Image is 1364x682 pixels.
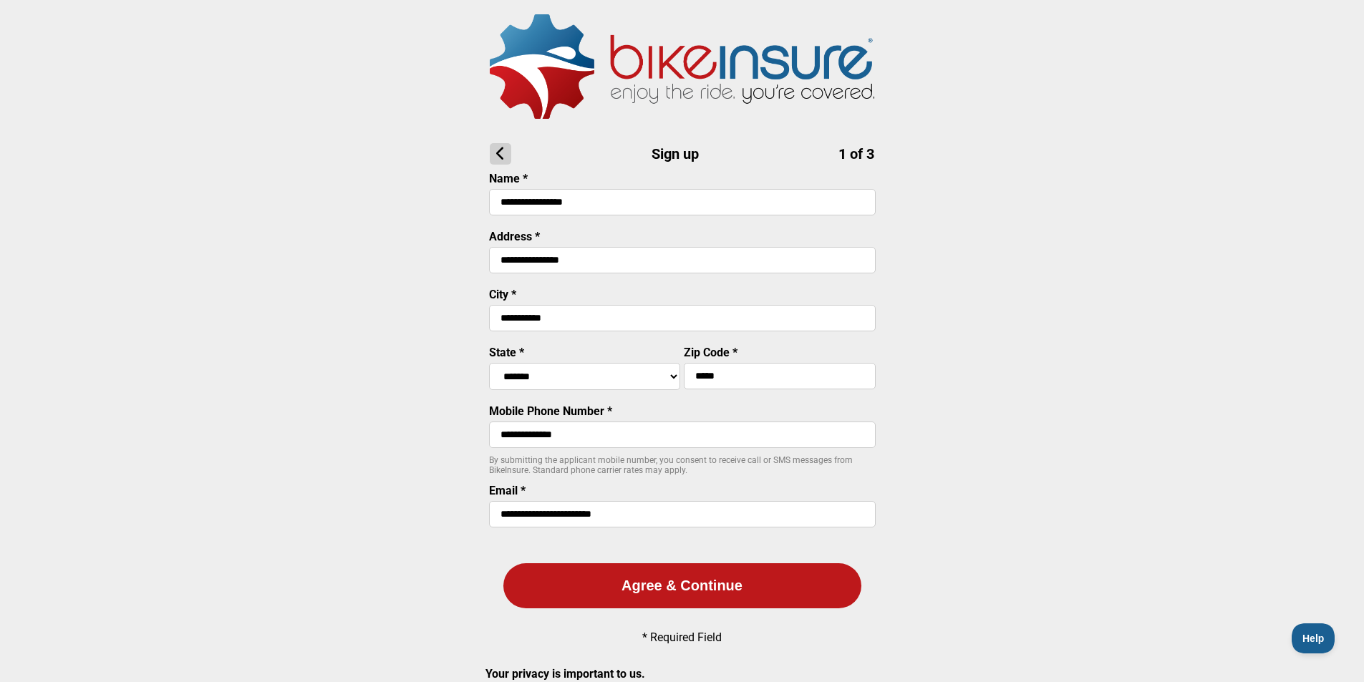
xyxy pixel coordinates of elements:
span: 1 of 3 [838,145,874,162]
strong: Your privacy is important to us. [485,667,645,681]
p: By submitting the applicant mobile number, you consent to receive call or SMS messages from BikeI... [489,455,876,475]
label: Address * [489,230,540,243]
iframe: Toggle Customer Support [1292,623,1335,653]
label: Mobile Phone Number * [489,404,612,418]
label: State * [489,346,524,359]
label: Zip Code * [684,346,737,359]
label: Name * [489,172,528,185]
label: City * [489,288,516,301]
label: Email * [489,484,526,497]
p: * Required Field [642,630,722,644]
button: Agree & Continue [503,563,861,608]
h1: Sign up [490,143,874,165]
